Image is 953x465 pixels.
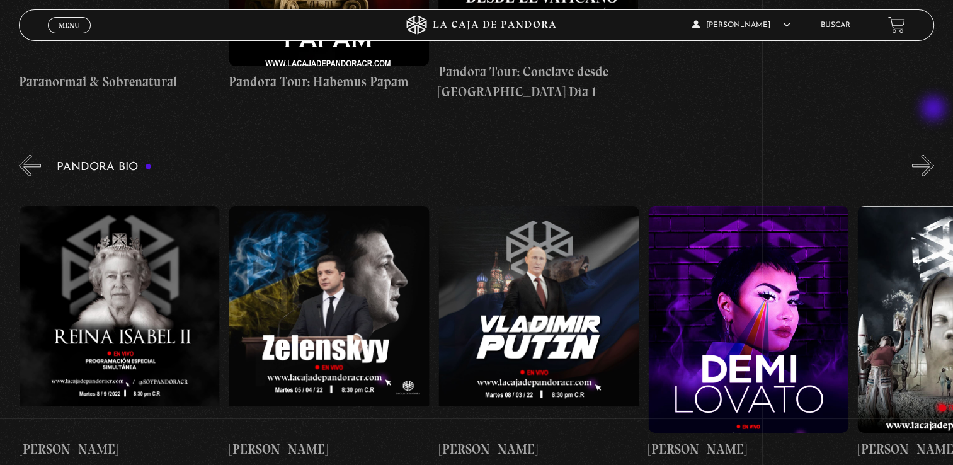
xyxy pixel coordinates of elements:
h3: Pandora Bio [57,161,152,173]
span: Menu [59,21,79,29]
h4: Pandora Tour: Conclave desde [GEOGRAPHIC_DATA] Dia 1 [438,62,639,101]
h4: [PERSON_NAME] [648,439,848,459]
span: [PERSON_NAME] [692,21,790,29]
button: Next [912,154,934,176]
h4: Paranormal & Sobrenatural [19,72,219,92]
span: Cerrar [54,32,84,41]
h4: [PERSON_NAME] [229,439,429,459]
h4: [PERSON_NAME] [20,439,220,459]
button: Previous [19,154,41,176]
a: Buscar [821,21,850,29]
h4: [PERSON_NAME] [438,439,639,459]
h4: Pandora Tour: Habemus Papam [229,72,429,92]
a: View your shopping cart [888,16,905,33]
